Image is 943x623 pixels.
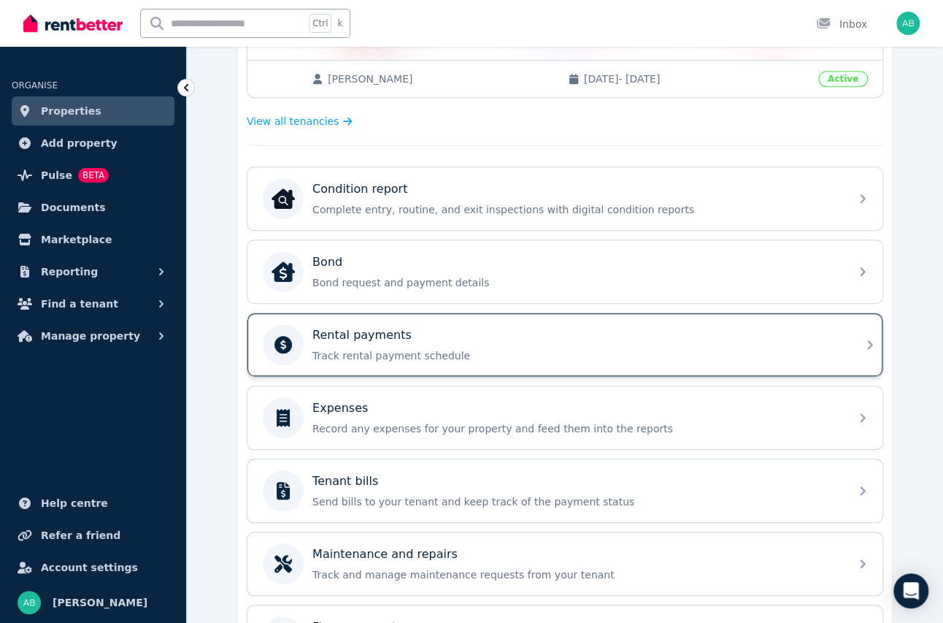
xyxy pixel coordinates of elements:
img: Bond [272,260,295,283]
span: Properties [41,102,101,120]
a: Help centre [12,489,174,518]
div: Inbox [816,17,867,31]
div: Open Intercom Messenger [893,573,928,608]
span: Help centre [41,494,108,512]
span: Reporting [41,263,98,280]
p: Complete entry, routine, and exit inspections with digital condition reports [312,202,841,217]
span: Manage property [41,327,140,345]
a: View all tenancies [247,114,353,129]
a: ExpensesRecord any expenses for your property and feed them into the reports [247,386,882,449]
span: [PERSON_NAME] [328,72,553,86]
p: Bond request and payment details [312,275,841,290]
span: [DATE] - [DATE] [584,72,809,86]
a: Refer a friend [12,521,174,550]
span: k [337,18,342,29]
img: Aleksandar Borkovic [896,12,920,35]
a: Add property [12,129,174,158]
span: Account settings [41,559,138,576]
a: Properties [12,96,174,126]
span: Active [818,71,868,87]
span: [PERSON_NAME] [53,594,147,611]
img: Aleksandar Borkovic [18,591,41,614]
p: Tenant bills [312,473,378,490]
a: Condition reportCondition reportComplete entry, routine, and exit inspections with digital condit... [247,167,882,230]
span: Marketplace [41,231,112,248]
span: Ctrl [309,14,331,33]
a: PulseBETA [12,161,174,190]
span: Pulse [41,167,72,184]
button: Find a tenant [12,289,174,318]
p: Expenses [312,400,368,417]
p: Condition report [312,180,407,198]
button: Reporting [12,257,174,286]
span: View all tenancies [247,114,339,129]
a: BondBondBond request and payment details [247,240,882,303]
p: Rental payments [312,326,412,344]
button: Manage property [12,321,174,351]
span: Add property [41,134,118,152]
p: Maintenance and repairs [312,546,458,563]
span: Find a tenant [41,295,118,313]
p: Track and manage maintenance requests from your tenant [312,567,841,582]
a: Marketplace [12,225,174,254]
a: Rental paymentsTrack rental payment schedule [247,313,882,376]
p: Record any expenses for your property and feed them into the reports [312,421,841,436]
a: Account settings [12,553,174,582]
span: BETA [78,168,109,183]
img: Condition report [272,187,295,210]
p: Send bills to your tenant and keep track of the payment status [312,494,841,509]
span: Refer a friend [41,527,120,544]
span: ORGANISE [12,80,58,91]
a: Tenant billsSend bills to your tenant and keep track of the payment status [247,459,882,522]
p: Bond [312,253,342,271]
img: RentBetter [23,12,123,34]
a: Maintenance and repairsTrack and manage maintenance requests from your tenant [247,532,882,595]
a: Documents [12,193,174,222]
p: Track rental payment schedule [312,348,841,363]
span: Documents [41,199,106,216]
